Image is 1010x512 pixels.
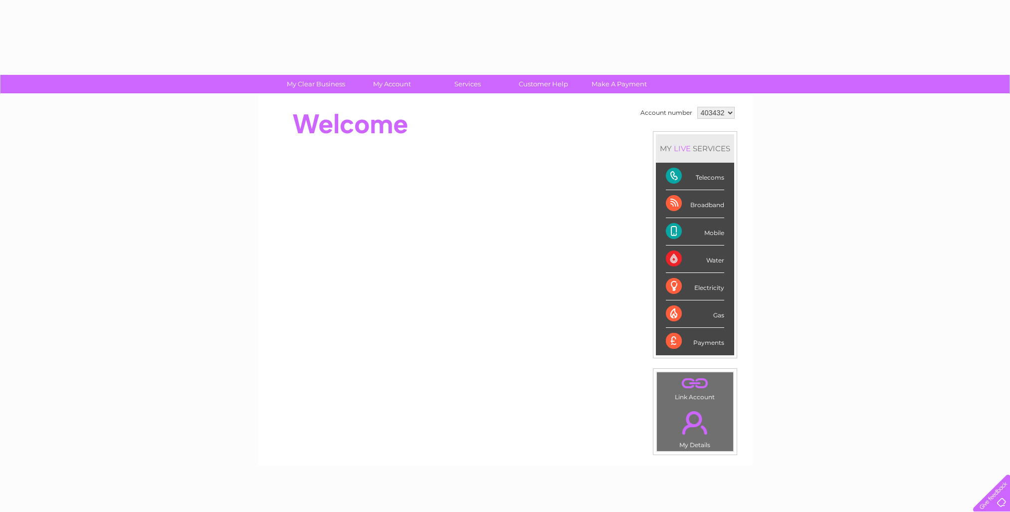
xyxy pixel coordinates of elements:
[666,328,724,355] div: Payments
[502,75,585,93] a: Customer Help
[578,75,660,93] a: Make A Payment
[666,273,724,300] div: Electricity
[672,144,693,153] div: LIVE
[656,403,734,452] td: My Details
[426,75,509,93] a: Services
[659,375,731,392] a: .
[656,372,734,403] td: Link Account
[275,75,357,93] a: My Clear Business
[656,134,734,163] div: MY SERVICES
[638,104,695,121] td: Account number
[666,300,724,328] div: Gas
[666,246,724,273] div: Water
[666,190,724,218] div: Broadband
[666,163,724,190] div: Telecoms
[659,405,731,440] a: .
[666,218,724,246] div: Mobile
[351,75,433,93] a: My Account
